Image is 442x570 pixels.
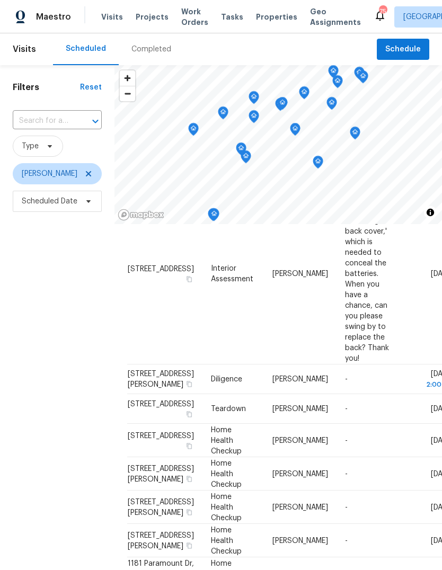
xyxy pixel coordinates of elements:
[350,127,360,143] div: Map marker
[275,98,286,114] div: Map marker
[66,43,106,54] div: Scheduled
[13,82,80,93] h1: Filters
[218,106,228,123] div: Map marker
[345,405,348,413] span: -
[184,274,194,283] button: Copy Address
[345,437,348,444] span: -
[345,470,348,477] span: -
[299,86,310,103] div: Map marker
[328,65,339,82] div: Map marker
[120,86,135,101] button: Zoom out
[236,142,246,159] div: Map marker
[290,123,300,139] div: Map marker
[249,91,259,108] div: Map marker
[184,379,194,389] button: Copy Address
[379,6,386,17] div: 75
[128,370,194,388] span: [STREET_ADDRESS][PERSON_NAME]
[424,206,437,219] button: Toggle attribution
[128,265,194,272] span: [STREET_ADDRESS]
[208,208,218,225] div: Map marker
[88,114,103,129] button: Open
[128,432,194,439] span: [STREET_ADDRESS]
[211,264,253,282] span: Interior Assessment
[101,12,123,22] span: Visits
[184,540,194,550] button: Copy Address
[136,12,169,22] span: Projects
[272,503,328,511] span: [PERSON_NAME]
[256,12,297,22] span: Properties
[326,97,337,113] div: Map marker
[377,39,429,60] button: Schedule
[211,459,242,488] span: Home Health Checkup
[211,526,242,555] span: Home Health Checkup
[345,185,390,362] span: Per Securitas: 'The keypad is missing its back cover,' which is needed to conceal the batteries. ...
[277,97,288,113] div: Map marker
[118,209,164,221] a: Mapbox homepage
[345,503,348,511] span: -
[22,141,39,152] span: Type
[22,168,77,179] span: [PERSON_NAME]
[128,531,194,549] span: [STREET_ADDRESS][PERSON_NAME]
[128,465,194,483] span: [STREET_ADDRESS][PERSON_NAME]
[131,44,171,55] div: Completed
[272,405,328,413] span: [PERSON_NAME]
[313,156,323,172] div: Map marker
[184,474,194,483] button: Copy Address
[120,70,135,86] button: Zoom in
[358,70,368,87] div: Map marker
[184,409,194,419] button: Copy Address
[181,6,208,28] span: Work Orders
[184,441,194,450] button: Copy Address
[188,123,199,139] div: Map marker
[345,376,348,383] span: -
[36,12,71,22] span: Maestro
[211,426,242,455] span: Home Health Checkup
[385,43,421,56] span: Schedule
[345,537,348,544] span: -
[272,270,328,277] span: [PERSON_NAME]
[211,493,242,521] span: Home Health Checkup
[209,208,219,225] div: Map marker
[128,498,194,516] span: [STREET_ADDRESS][PERSON_NAME]
[272,537,328,544] span: [PERSON_NAME]
[80,82,102,93] div: Reset
[427,207,434,218] span: Toggle attribution
[310,6,361,28] span: Geo Assignments
[128,400,194,408] span: [STREET_ADDRESS]
[211,376,242,383] span: Diligence
[332,75,343,92] div: Map marker
[184,507,194,516] button: Copy Address
[272,376,328,383] span: [PERSON_NAME]
[249,110,259,127] div: Map marker
[22,196,77,207] span: Scheduled Date
[354,67,365,83] div: Map marker
[211,405,246,413] span: Teardown
[272,437,328,444] span: [PERSON_NAME]
[221,13,243,21] span: Tasks
[272,470,328,477] span: [PERSON_NAME]
[13,113,72,129] input: Search for an address...
[13,38,36,61] span: Visits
